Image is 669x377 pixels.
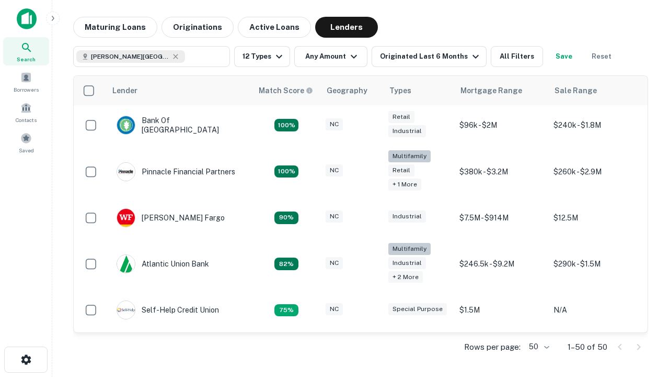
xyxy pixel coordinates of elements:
[234,46,290,67] button: 12 Types
[568,341,607,353] p: 1–50 of 50
[548,105,642,145] td: $240k - $1.8M
[16,116,37,124] span: Contacts
[3,128,49,157] a: Saved
[274,212,298,224] div: Matching Properties: 12, hasApolloMatch: undefined
[388,210,426,223] div: Industrial
[326,303,343,315] div: NC
[388,179,421,191] div: + 1 more
[320,76,383,105] th: Geography
[3,98,49,126] a: Contacts
[117,301,135,319] img: picture
[3,37,49,65] a: Search
[117,208,225,227] div: [PERSON_NAME] Fargo
[454,290,548,330] td: $1.5M
[555,84,597,97] div: Sale Range
[372,46,487,67] button: Originated Last 6 Months
[91,52,169,61] span: [PERSON_NAME][GEOGRAPHIC_DATA], [GEOGRAPHIC_DATA]
[315,17,378,38] button: Lenders
[388,243,431,255] div: Multifamily
[454,238,548,291] td: $246.5k - $9.2M
[327,84,367,97] div: Geography
[525,339,551,354] div: 50
[17,8,37,29] img: capitalize-icon.png
[389,84,411,97] div: Types
[388,271,423,283] div: + 2 more
[294,46,367,67] button: Any Amount
[454,105,548,145] td: $96k - $2M
[617,293,669,343] iframe: Chat Widget
[388,150,431,162] div: Multifamily
[238,17,311,38] button: Active Loans
[19,146,34,154] span: Saved
[548,145,642,198] td: $260k - $2.9M
[491,46,543,67] button: All Filters
[548,198,642,238] td: $12.5M
[3,68,49,96] a: Borrowers
[326,118,343,130] div: NC
[112,84,137,97] div: Lender
[548,290,642,330] td: N/A
[274,165,298,178] div: Matching Properties: 24, hasApolloMatch: undefined
[326,210,343,223] div: NC
[380,50,482,63] div: Originated Last 6 Months
[117,255,135,273] img: picture
[388,164,414,176] div: Retail
[383,76,454,105] th: Types
[117,116,135,134] img: picture
[252,76,320,105] th: Capitalize uses an advanced AI algorithm to match your search with the best lender. The match sco...
[548,76,642,105] th: Sale Range
[274,304,298,317] div: Matching Properties: 10, hasApolloMatch: undefined
[117,209,135,227] img: picture
[388,111,414,123] div: Retail
[326,257,343,269] div: NC
[274,258,298,270] div: Matching Properties: 11, hasApolloMatch: undefined
[585,46,618,67] button: Reset
[460,84,522,97] div: Mortgage Range
[106,76,252,105] th: Lender
[547,46,581,67] button: Save your search to get updates of matches that match your search criteria.
[259,85,313,96] div: Capitalize uses an advanced AI algorithm to match your search with the best lender. The match sco...
[454,76,548,105] th: Mortgage Range
[17,55,36,63] span: Search
[117,254,209,273] div: Atlantic Union Bank
[14,85,39,94] span: Borrowers
[388,303,447,315] div: Special Purpose
[117,301,219,319] div: Self-help Credit Union
[117,163,135,181] img: picture
[117,116,242,135] div: Bank Of [GEOGRAPHIC_DATA]
[388,257,426,269] div: Industrial
[162,17,234,38] button: Originations
[274,119,298,131] div: Matching Properties: 14, hasApolloMatch: undefined
[454,198,548,238] td: $7.5M - $914M
[454,145,548,198] td: $380k - $3.2M
[117,162,235,181] div: Pinnacle Financial Partners
[548,238,642,291] td: $290k - $1.5M
[259,85,311,96] h6: Match Score
[326,164,343,176] div: NC
[73,17,157,38] button: Maturing Loans
[388,125,426,137] div: Industrial
[464,341,521,353] p: Rows per page:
